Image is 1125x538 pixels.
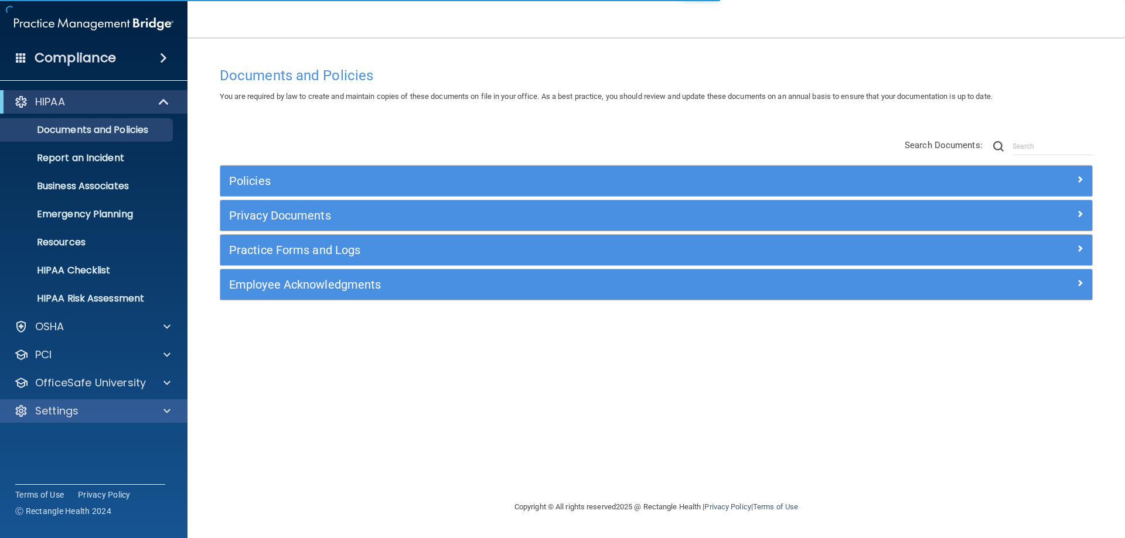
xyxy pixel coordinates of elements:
h5: Privacy Documents [229,209,865,222]
p: Settings [35,404,79,418]
img: ic-search.3b580494.png [993,141,1004,152]
p: OSHA [35,320,64,334]
h5: Policies [229,174,865,187]
a: Policies [229,172,1083,190]
p: Emergency Planning [8,208,168,220]
p: Business Associates [8,180,168,192]
h5: Employee Acknowledgments [229,278,865,291]
a: Settings [14,404,171,418]
h4: Compliance [35,50,116,66]
a: Employee Acknowledgments [229,275,1083,294]
p: Resources [8,237,168,248]
a: Terms of Use [15,489,64,501]
p: Documents and Policies [8,124,168,136]
a: OfficeSafe University [14,376,171,390]
h4: Documents and Policies [220,68,1093,83]
span: Search Documents: [905,140,983,150]
h5: Practice Forms and Logs [229,244,865,256]
a: PCI [14,348,171,362]
a: Privacy Policy [704,502,751,511]
a: Practice Forms and Logs [229,241,1083,259]
a: OSHA [14,320,171,334]
p: HIPAA Checklist [8,265,168,276]
a: Terms of Use [753,502,798,511]
a: HIPAA [14,95,170,109]
p: HIPAA Risk Assessment [8,293,168,304]
img: PMB logo [14,12,173,36]
span: Ⓒ Rectangle Health 2024 [15,505,111,517]
a: Privacy Documents [229,206,1083,225]
p: PCI [35,348,52,362]
iframe: Drift Widget Chat Controller [922,455,1111,502]
p: HIPAA [35,95,65,109]
span: You are required by law to create and maintain copies of these documents on file in your office. ... [220,92,993,101]
div: Copyright © All rights reserved 2025 @ Rectangle Health | | [442,488,870,526]
a: Privacy Policy [78,489,131,501]
input: Search [1012,138,1093,155]
p: OfficeSafe University [35,376,146,390]
p: Report an Incident [8,152,168,164]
